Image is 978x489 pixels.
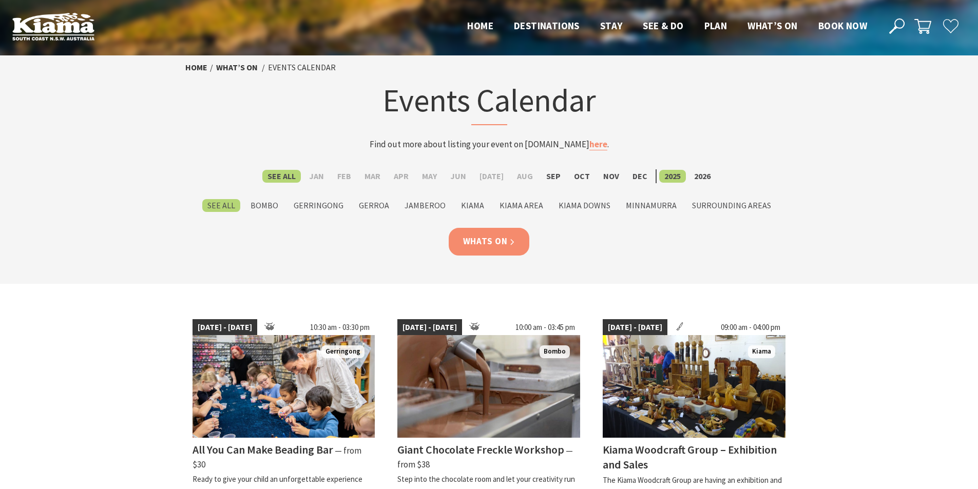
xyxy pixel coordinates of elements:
label: Kiama Downs [553,199,616,212]
li: Events Calendar [268,61,336,74]
span: 09:00 am - 04:00 pm [716,319,785,336]
label: Sep [541,170,566,183]
label: Jun [445,170,471,183]
label: Oct [569,170,595,183]
p: Find out more about listing your event on [DOMAIN_NAME] . [288,138,691,151]
img: The wonders of wood [603,335,785,438]
label: Aug [512,170,538,183]
span: [DATE] - [DATE] [397,319,462,336]
span: [DATE] - [DATE] [603,319,667,336]
img: Kiama Logo [12,12,94,41]
label: Gerroa [354,199,394,212]
label: Surrounding Areas [687,199,776,212]
h4: All You Can Make Beading Bar [193,442,333,457]
span: Home [467,19,493,32]
label: See All [202,199,240,212]
span: Plan [704,19,727,32]
label: Kiama [456,199,489,212]
label: Feb [332,170,356,183]
label: Bombo [245,199,283,212]
h4: Giant Chocolate Freckle Workshop [397,442,564,457]
a: What’s On [216,62,258,73]
label: Apr [389,170,414,183]
label: Jan [304,170,329,183]
span: Gerringong [321,345,365,358]
h4: Kiama Woodcraft Group – Exhibition and Sales [603,442,777,472]
a: Home [185,62,207,73]
img: The Treat Factory Chocolate Production [397,335,580,438]
label: Minnamurra [621,199,682,212]
label: Dec [627,170,653,183]
label: See All [262,170,301,183]
span: Book now [818,19,867,32]
span: Bombo [540,345,570,358]
span: Stay [600,19,623,32]
label: Jamberoo [399,199,451,212]
label: May [417,170,442,183]
a: here [589,139,607,150]
span: What’s On [747,19,798,32]
a: Whats On [449,228,530,255]
label: Gerringong [289,199,349,212]
span: 10:30 am - 03:30 pm [305,319,375,336]
label: [DATE] [474,170,509,183]
span: [DATE] - [DATE] [193,319,257,336]
h1: Events Calendar [288,80,691,125]
img: groups family kids adults can all bead at our workshops [193,335,375,438]
span: Destinations [514,19,580,32]
label: 2026 [689,170,716,183]
nav: Main Menu [457,18,877,35]
span: See & Do [643,19,683,32]
span: Kiama [748,345,775,358]
label: Mar [359,170,386,183]
label: Nov [598,170,624,183]
span: 10:00 am - 03:45 pm [510,319,580,336]
label: 2025 [659,170,686,183]
label: Kiama Area [494,199,548,212]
